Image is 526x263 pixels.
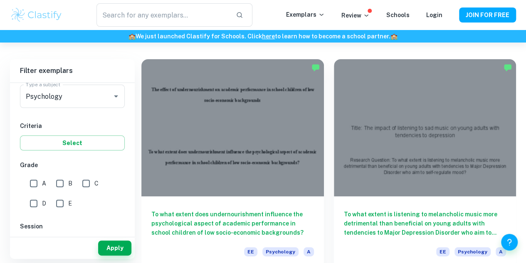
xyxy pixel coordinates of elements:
button: Apply [98,240,131,255]
h6: To what extent is listening to melancholic music more detrimental than beneficial on young adults... [344,210,506,237]
span: Psychology [454,247,491,256]
img: Clastify logo [10,7,63,23]
img: Marked [504,63,512,72]
span: A [304,247,314,256]
span: A [496,247,506,256]
span: EE [436,247,449,256]
h6: We just launched Clastify for Schools. Click to learn how to become a school partner. [2,32,524,41]
button: Select [20,135,125,150]
span: B [68,179,72,188]
span: EE [244,247,257,256]
span: 🏫 [390,33,398,40]
input: Search for any exemplars... [96,3,230,27]
span: E [68,199,72,208]
a: Login [426,12,442,18]
h6: Filter exemplars [10,59,135,83]
span: 🏫 [128,33,136,40]
button: JOIN FOR FREE [459,8,516,23]
h6: Session [20,222,125,231]
span: D [42,199,46,208]
span: A [42,179,46,188]
img: Marked [311,63,320,72]
h6: Criteria [20,121,125,130]
span: C [94,179,99,188]
p: Exemplars [286,10,325,19]
p: Review [341,11,370,20]
h6: Grade [20,160,125,170]
label: Type a subject [26,81,60,88]
h6: To what extent does undernourishment influence the psychological aspect of academic performance i... [151,210,314,237]
button: Open [110,90,122,102]
a: here [262,33,275,40]
a: Schools [386,12,410,18]
span: Psychology [262,247,299,256]
button: Help and Feedback [501,234,518,250]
